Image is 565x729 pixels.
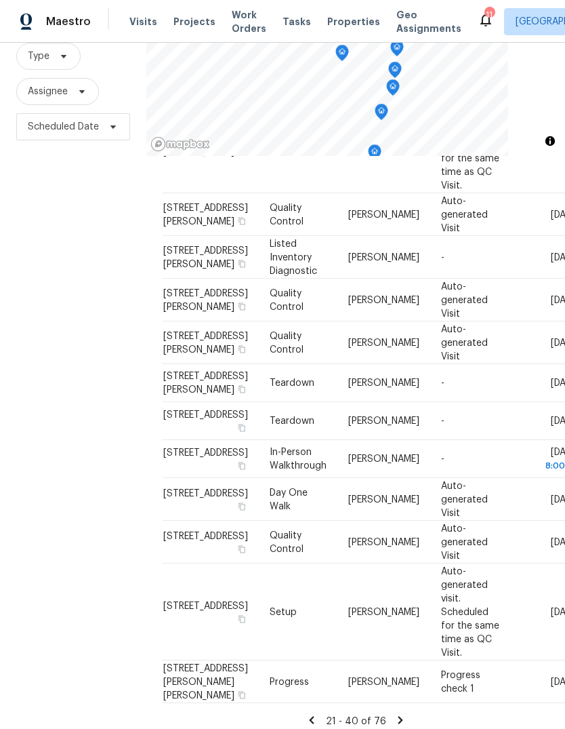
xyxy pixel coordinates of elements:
span: - [441,416,444,426]
span: - [441,378,444,388]
span: Auto-generated visit. Scheduled for the same time as QC Visit. [441,566,499,657]
span: [STREET_ADDRESS] [163,488,248,498]
span: Toggle attribution [546,134,554,149]
div: Map marker [390,40,404,61]
button: Copy Address [236,257,248,269]
span: Quality Control [270,331,304,354]
span: [PERSON_NAME] [348,607,419,616]
span: [PERSON_NAME] [348,537,419,547]
span: [PERSON_NAME] [348,416,419,426]
span: - [441,454,444,464]
span: Setup [270,607,297,616]
span: Auto-generated Visit [441,196,488,233]
span: [STREET_ADDRESS] [163,448,248,458]
div: Map marker [388,62,402,83]
span: Quality Control [270,530,304,553]
span: [STREET_ADDRESS][PERSON_NAME][PERSON_NAME] [163,663,248,700]
div: Map marker [368,144,381,165]
button: Copy Address [236,300,248,312]
span: [STREET_ADDRESS][PERSON_NAME] [163,203,248,226]
span: Geo Assignments [396,8,461,35]
span: Auto-generated visit. Scheduled for the same time as QC Visit. [441,99,499,190]
span: Progress [270,677,309,686]
span: [STREET_ADDRESS] [163,410,248,420]
span: Quality Control [270,203,304,226]
span: [PERSON_NAME] [348,378,419,388]
span: [STREET_ADDRESS] [163,531,248,540]
span: [PERSON_NAME] [348,677,419,686]
span: Auto-generated Visit [441,524,488,560]
button: Copy Address [236,500,248,512]
span: Teardown [270,378,314,388]
span: Listed Inventory Diagnostic [270,239,317,275]
span: 21 - 40 of 76 [326,717,386,726]
span: [STREET_ADDRESS][PERSON_NAME] [163,288,248,311]
span: Quality Control [270,288,304,311]
span: [STREET_ADDRESS][PERSON_NAME] [163,372,248,395]
span: [PERSON_NAME] [348,252,419,262]
div: Map marker [375,104,388,125]
span: [STREET_ADDRESS][PERSON_NAME] [163,245,248,269]
div: Map marker [335,45,349,66]
span: Projects [173,15,215,28]
button: Toggle attribution [542,133,558,149]
button: Copy Address [236,543,248,555]
button: Copy Address [236,460,248,472]
span: [PERSON_NAME] [348,338,419,347]
span: Day One Walk [270,488,308,511]
span: Auto-generated Visit [441,324,488,361]
span: Maestro [46,15,91,28]
span: Tasks [282,17,311,26]
span: Type [28,50,49,63]
span: [PERSON_NAME] [348,454,419,464]
span: Properties [327,15,380,28]
span: [STREET_ADDRESS][PERSON_NAME] [163,133,248,156]
span: - [441,252,444,262]
span: Assignee [28,85,68,98]
div: Map marker [386,79,400,100]
div: 11 [484,8,494,22]
button: Copy Address [236,422,248,434]
span: Scheduled Date [28,120,99,134]
button: Copy Address [236,383,248,395]
button: Copy Address [236,612,248,625]
span: Visits [129,15,157,28]
span: Auto-generated Visit [441,481,488,517]
span: [PERSON_NAME] [348,295,419,304]
span: In-Person Walkthrough [270,448,327,471]
span: [PERSON_NAME] [348,494,419,504]
span: Auto-generated Visit [441,281,488,318]
button: Copy Address [236,214,248,226]
span: Teardown [270,416,314,426]
span: [STREET_ADDRESS][PERSON_NAME] [163,331,248,354]
button: Copy Address [236,144,248,157]
button: Copy Address [236,342,248,355]
span: [PERSON_NAME] [348,210,419,219]
a: Mapbox homepage [150,136,210,152]
span: Work Orders [232,8,266,35]
span: [STREET_ADDRESS] [163,601,248,610]
button: Copy Address [236,688,248,701]
span: Progress check 1 [441,670,480,693]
